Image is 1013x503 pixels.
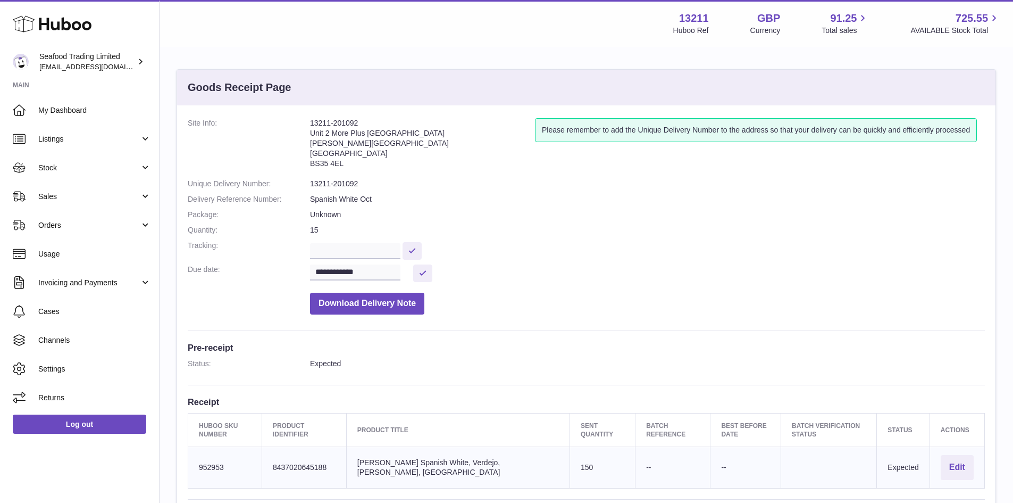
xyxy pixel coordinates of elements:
[38,335,151,345] span: Channels
[188,179,310,189] dt: Unique Delivery Number:
[188,359,310,369] dt: Status:
[956,11,988,26] span: 725.55
[310,293,424,315] button: Download Delivery Note
[877,447,930,489] td: Expected
[830,11,857,26] span: 91.25
[262,447,346,489] td: 8437020645188
[310,210,985,220] dd: Unknown
[38,307,151,317] span: Cases
[188,396,985,408] h3: Receipt
[188,194,310,204] dt: Delivery Reference Number:
[38,220,140,230] span: Orders
[679,11,709,26] strong: 13211
[346,413,570,447] th: Product title
[188,225,310,235] dt: Quantity:
[188,265,310,282] dt: Due date:
[310,225,985,235] dd: 15
[570,447,635,489] td: 150
[188,80,291,95] h3: Goods Receipt Page
[13,415,146,434] a: Log out
[310,194,985,204] dd: Spanish White Oct
[38,364,151,374] span: Settings
[673,26,709,36] div: Huboo Ref
[38,192,140,202] span: Sales
[910,26,1000,36] span: AVAILABLE Stock Total
[38,249,151,259] span: Usage
[635,413,710,447] th: Batch Reference
[38,134,140,144] span: Listings
[38,163,140,173] span: Stock
[750,26,781,36] div: Currency
[38,393,151,403] span: Returns
[188,241,310,259] dt: Tracking:
[310,179,985,189] dd: 13211-201092
[781,413,877,447] th: Batch Verification Status
[38,278,140,288] span: Invoicing and Payments
[38,105,151,116] span: My Dashboard
[930,413,984,447] th: Actions
[310,118,535,174] address: 13211-201092 Unit 2 More Plus [GEOGRAPHIC_DATA] [PERSON_NAME][GEOGRAPHIC_DATA] [GEOGRAPHIC_DATA] ...
[757,11,780,26] strong: GBP
[910,11,1000,36] a: 725.55 AVAILABLE Stock Total
[188,118,310,174] dt: Site Info:
[710,447,781,489] td: --
[570,413,635,447] th: Sent Quantity
[39,62,156,71] span: [EMAIL_ADDRESS][DOMAIN_NAME]
[822,11,869,36] a: 91.25 Total sales
[710,413,781,447] th: Best Before Date
[635,447,710,489] td: --
[188,342,985,353] h3: Pre-receipt
[822,26,869,36] span: Total sales
[941,455,974,480] button: Edit
[188,413,262,447] th: Huboo SKU Number
[188,210,310,220] dt: Package:
[262,413,346,447] th: Product Identifier
[535,118,977,142] div: Please remember to add the Unique Delivery Number to the address so that your delivery can be qui...
[188,447,262,489] td: 952953
[13,54,29,70] img: online@rickstein.com
[39,52,135,72] div: Seafood Trading Limited
[346,447,570,489] td: [PERSON_NAME] Spanish White, Verdejo, [PERSON_NAME], [GEOGRAPHIC_DATA]
[310,359,985,369] dd: Expected
[877,413,930,447] th: Status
